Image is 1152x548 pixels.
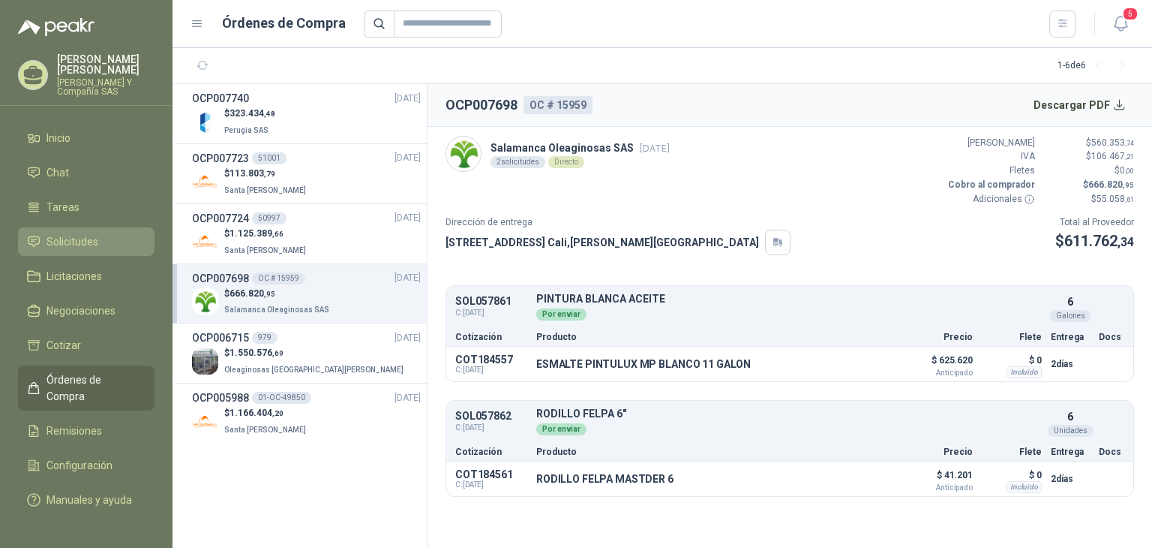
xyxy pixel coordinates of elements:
[1125,152,1134,161] span: ,21
[192,330,249,346] h3: OCP006715
[18,18,94,36] img: Logo peakr
[394,271,421,285] span: [DATE]
[1048,425,1093,437] div: Unidades
[1055,215,1134,230] p: Total al Proveedor
[224,306,329,314] span: Salamanca Oleaginosas SAS
[536,408,1042,420] p: RODILLO FELPA 6"
[446,137,481,171] img: Company Logo
[192,390,421,437] a: OCP00598801-OC-49850[DATE] Company Logo$1.166.404,20Santa [PERSON_NAME]
[1006,481,1042,493] div: Incluido
[455,422,527,434] span: C: [DATE]
[192,390,249,406] h3: OCP005988
[192,210,249,227] h3: OCP007724
[229,408,283,418] span: 1.166.404
[192,270,249,287] h3: OCP007698
[982,447,1042,456] p: Flete
[18,366,154,411] a: Órdenes de Compra
[1064,232,1134,250] span: 611.762
[1051,447,1090,456] p: Entrega
[224,227,309,241] p: $
[18,417,154,445] a: Remisiones
[252,332,277,344] div: 979
[1044,192,1134,206] p: $
[46,268,102,285] span: Licitaciones
[490,140,670,156] p: Salamanca Oleaginosas SAS
[1051,470,1090,488] p: 2 días
[1091,137,1134,148] span: 560.353
[394,331,421,345] span: [DATE]
[192,169,218,195] img: Company Logo
[46,130,70,146] span: Inicio
[229,288,275,299] span: 666.820
[445,215,790,230] p: Dirección de entrega
[224,426,306,434] span: Santa [PERSON_NAME]
[46,337,81,354] span: Cotizar
[252,152,286,164] div: 51001
[1067,294,1073,310] p: 6
[455,480,527,489] span: C: [DATE]
[192,210,421,257] a: OCP00772450997[DATE] Company Logo$1.125.389,66Santa [PERSON_NAME]
[1044,178,1134,192] p: $
[224,346,406,360] p: $
[898,333,973,342] p: Precio
[192,229,218,255] img: Company Logo
[1025,90,1135,120] button: Descargar PDF
[192,90,421,137] a: OCP007740[DATE] Company Logo$323.434,48Perugia SAS
[1051,333,1090,342] p: Entrega
[445,234,759,251] p: [STREET_ADDRESS] Cali , [PERSON_NAME][GEOGRAPHIC_DATA]
[982,351,1042,369] p: $ 0
[394,391,421,405] span: [DATE]
[18,262,154,291] a: Licitaciones
[945,192,1035,206] p: Adicionales
[1099,333,1124,342] p: Docs
[224,107,275,121] p: $
[192,330,421,377] a: OCP006715979[DATE] Company Logo$1.550.576,69Oleaginosas [GEOGRAPHIC_DATA][PERSON_NAME]
[982,333,1042,342] p: Flete
[264,110,275,118] span: ,48
[536,447,889,456] p: Producto
[18,331,154,360] a: Cotizar
[394,211,421,225] span: [DATE]
[455,333,527,342] p: Cotización
[898,466,973,492] p: $ 41.201
[1125,139,1134,147] span: ,74
[1044,164,1134,178] p: $
[1125,195,1134,203] span: ,61
[445,95,517,116] h2: OCP007698
[264,290,275,298] span: ,95
[192,408,218,435] img: Company Logo
[229,228,283,239] span: 1.125.389
[224,246,306,254] span: Santa [PERSON_NAME]
[272,409,283,417] span: ,20
[46,457,112,474] span: Configuración
[1123,181,1134,189] span: ,95
[222,13,346,34] h1: Órdenes de Compra
[224,186,306,194] span: Santa [PERSON_NAME]
[1107,11,1134,38] button: 5
[1120,165,1134,176] span: 0
[1122,7,1138,21] span: 5
[1091,151,1134,161] span: 106.467
[945,178,1035,192] p: Cobro al comprador
[1006,366,1042,378] div: Incluido
[224,406,309,420] p: $
[548,156,584,168] div: Directo
[18,193,154,221] a: Tareas
[898,351,973,377] p: $ 625.620
[1055,230,1134,253] p: $
[455,307,527,319] span: C: [DATE]
[46,233,98,250] span: Solicitudes
[192,150,421,197] a: OCP00772351001[DATE] Company Logo$113.803,79Santa [PERSON_NAME]
[945,149,1035,164] p: IVA
[18,124,154,152] a: Inicio
[536,309,586,321] div: Por enviar
[192,90,249,107] h3: OCP007740
[46,199,79,215] span: Tareas
[264,170,275,178] span: ,79
[224,287,332,301] p: $
[46,303,115,319] span: Negociaciones
[192,150,249,167] h3: OCP007723
[898,447,973,456] p: Precio
[536,423,586,435] div: Por enviar
[46,423,102,439] span: Remisiones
